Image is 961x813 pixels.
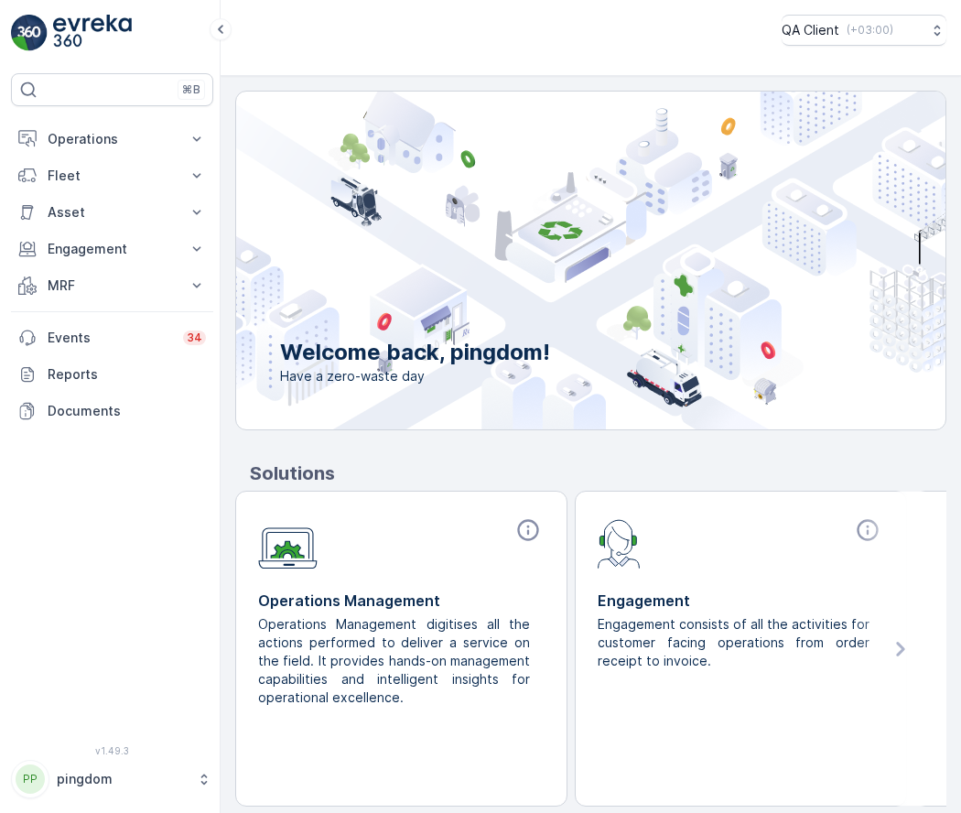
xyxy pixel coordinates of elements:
[280,338,550,367] p: Welcome back, pingdom!
[48,167,177,185] p: Fleet
[598,615,869,670] p: Engagement consists of all the activities for customer facing operations from order receipt to in...
[11,15,48,51] img: logo
[11,320,213,356] a: Events34
[11,121,213,157] button: Operations
[48,402,206,420] p: Documents
[847,23,893,38] p: ( +03:00 )
[48,130,177,148] p: Operations
[11,356,213,393] a: Reports
[11,194,213,231] button: Asset
[11,393,213,429] a: Documents
[48,276,177,295] p: MRF
[182,82,200,97] p: ⌘B
[11,760,213,798] button: PPpingdom
[258,615,530,707] p: Operations Management digitises all the actions performed to deliver a service on the field. It p...
[48,203,177,222] p: Asset
[11,157,213,194] button: Fleet
[782,15,946,46] button: QA Client(+03:00)
[154,92,945,429] img: city illustration
[598,517,641,569] img: module-icon
[258,590,545,612] p: Operations Management
[53,15,132,51] img: logo_light-DOdMpM7g.png
[11,231,213,267] button: Engagement
[11,745,213,756] span: v 1.49.3
[48,365,206,384] p: Reports
[187,331,202,345] p: 34
[280,367,550,385] span: Have a zero-waste day
[57,770,188,788] p: pingdom
[250,460,946,487] p: Solutions
[598,590,884,612] p: Engagement
[48,329,172,347] p: Events
[258,517,318,569] img: module-icon
[11,267,213,304] button: MRF
[16,764,45,794] div: PP
[782,21,839,39] p: QA Client
[48,240,177,258] p: Engagement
